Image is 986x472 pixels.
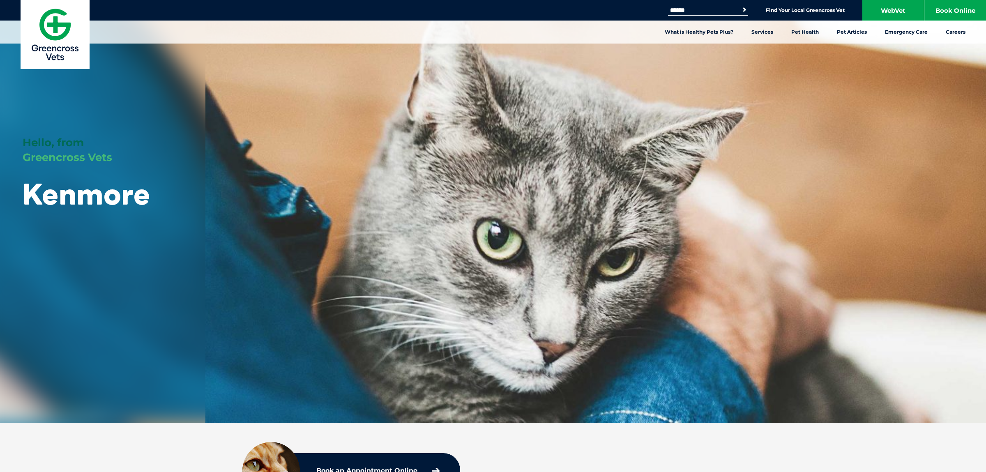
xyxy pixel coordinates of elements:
a: Careers [937,21,974,44]
a: Pet Health [782,21,828,44]
a: Emergency Care [876,21,937,44]
a: Find Your Local Greencross Vet [766,7,845,14]
a: What is Healthy Pets Plus? [656,21,742,44]
h1: Kenmore [23,177,150,210]
button: Search [740,6,749,14]
span: Hello, from [23,136,84,149]
a: Services [742,21,782,44]
a: Pet Articles [828,21,876,44]
span: Greencross Vets [23,151,112,164]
